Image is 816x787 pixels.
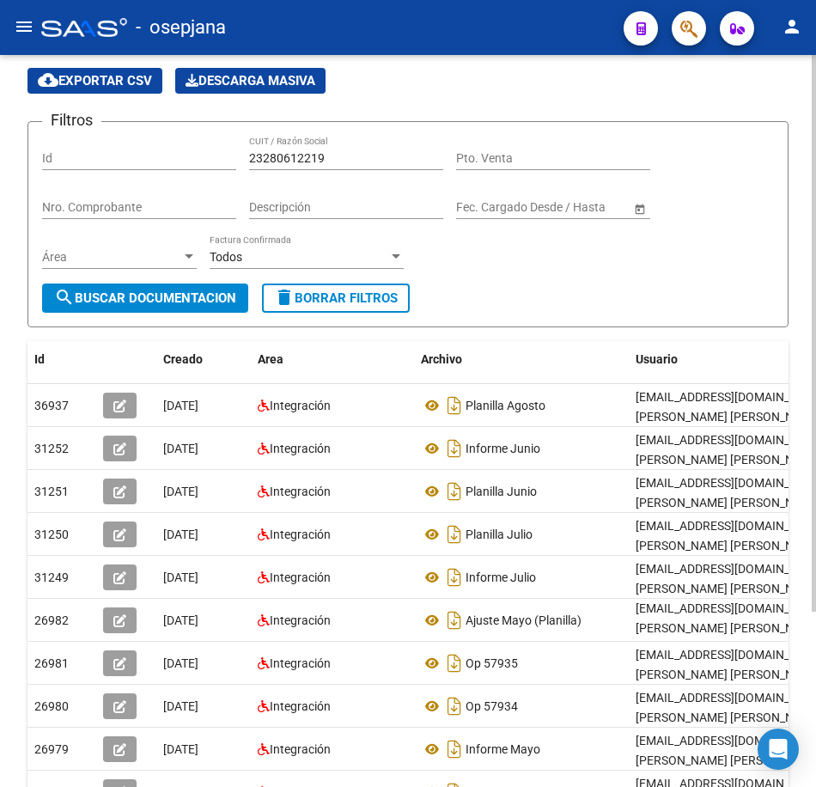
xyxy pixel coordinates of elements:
[274,290,398,306] span: Borrar Filtros
[163,352,203,366] span: Creado
[270,613,331,627] span: Integración
[270,399,331,412] span: Integración
[466,442,540,455] span: Informe Junio
[163,742,198,756] span: [DATE]
[443,478,466,505] i: Descargar documento
[466,613,582,627] span: Ajuste Mayo (Planilla)
[443,692,466,720] i: Descargar documento
[443,650,466,677] i: Descargar documento
[443,521,466,548] i: Descargar documento
[466,699,518,713] span: Op 57934
[34,656,69,670] span: 26981
[42,250,181,265] span: Área
[156,341,251,378] datatable-header-cell: Creado
[34,528,69,541] span: 31250
[175,68,326,94] app-download-masive: Descarga masiva de comprobantes (adjuntos)
[270,442,331,455] span: Integración
[163,570,198,584] span: [DATE]
[443,392,466,419] i: Descargar documento
[636,352,678,366] span: Usuario
[34,352,45,366] span: Id
[274,287,295,308] mat-icon: delete
[270,485,331,498] span: Integración
[34,485,69,498] span: 31251
[456,200,509,215] input: Start date
[163,613,198,627] span: [DATE]
[163,399,198,412] span: [DATE]
[34,742,69,756] span: 26979
[175,68,326,94] button: Descarga Masiva
[270,570,331,584] span: Integración
[163,656,198,670] span: [DATE]
[210,250,242,264] span: Todos
[34,699,69,713] span: 26980
[421,352,462,366] span: Archivo
[34,613,69,627] span: 26982
[270,699,331,713] span: Integración
[251,341,414,378] datatable-header-cell: Area
[186,73,315,88] span: Descarga Masiva
[758,729,799,770] div: Open Intercom Messenger
[42,284,248,313] button: Buscar Documentacion
[34,570,69,584] span: 31249
[163,485,198,498] span: [DATE]
[270,656,331,670] span: Integración
[630,199,649,217] button: Open calendar
[54,287,75,308] mat-icon: search
[466,399,545,412] span: Planilla Agosto
[258,352,283,366] span: Area
[38,70,58,90] mat-icon: cloud_download
[466,570,536,584] span: Informe Julio
[14,16,34,37] mat-icon: menu
[443,607,466,634] i: Descargar documento
[466,742,540,756] span: Informe Mayo
[524,200,608,215] input: End date
[262,284,410,313] button: Borrar Filtros
[443,435,466,462] i: Descargar documento
[27,68,162,94] button: Exportar CSV
[466,528,533,541] span: Planilla Julio
[27,341,96,378] datatable-header-cell: Id
[466,656,518,670] span: Op 57935
[34,399,69,412] span: 36937
[270,742,331,756] span: Integración
[38,73,152,88] span: Exportar CSV
[443,564,466,591] i: Descargar documento
[42,108,101,132] h3: Filtros
[54,290,236,306] span: Buscar Documentacion
[466,485,537,498] span: Planilla Junio
[34,442,69,455] span: 31252
[163,699,198,713] span: [DATE]
[443,735,466,763] i: Descargar documento
[414,341,629,378] datatable-header-cell: Archivo
[782,16,802,37] mat-icon: person
[136,9,226,46] span: - osepjana
[163,528,198,541] span: [DATE]
[270,528,331,541] span: Integración
[163,442,198,455] span: [DATE]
